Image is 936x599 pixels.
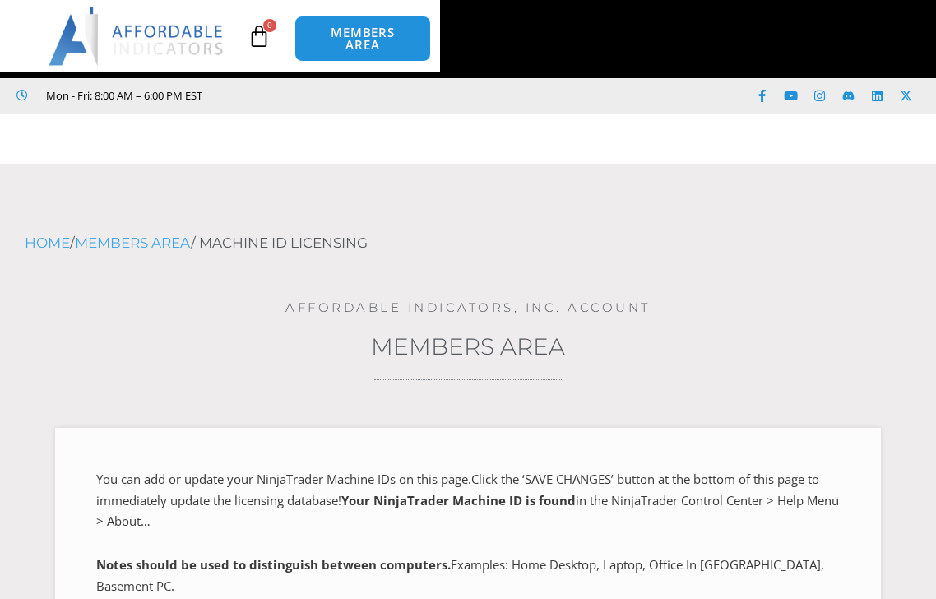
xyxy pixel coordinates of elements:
[312,26,414,51] span: MEMBERS AREA
[96,471,471,487] span: You can add or update your NinjaTrader Machine IDs on this page.
[211,87,457,104] iframe: Customer reviews powered by Trustpilot
[49,7,225,66] img: LogoAI | Affordable Indicators – NinjaTrader
[263,19,276,32] span: 0
[42,86,202,105] span: Mon - Fri: 8:00 AM – 6:00 PM EST
[294,16,431,62] a: MEMBERS AREA
[371,332,565,360] a: MEMBERS AREA
[96,556,824,594] span: Examples: Home Desktop, Laptop, Office In [GEOGRAPHIC_DATA], Basement PC.
[25,230,936,257] p: / / MACHINE ID LICENSING
[285,299,651,315] a: Affordable Indicators, Inc. Account
[341,492,576,508] strong: Your NinjaTrader Machine ID is found
[75,234,191,251] a: MEMBERS AREA
[96,556,451,573] strong: Notes should be used to distinguish between computers.
[223,12,295,60] a: 0
[96,471,839,529] span: Click the ‘SAVE CHANGES’ button at the bottom of this page to immediately update the licensing da...
[25,234,70,251] a: HOME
